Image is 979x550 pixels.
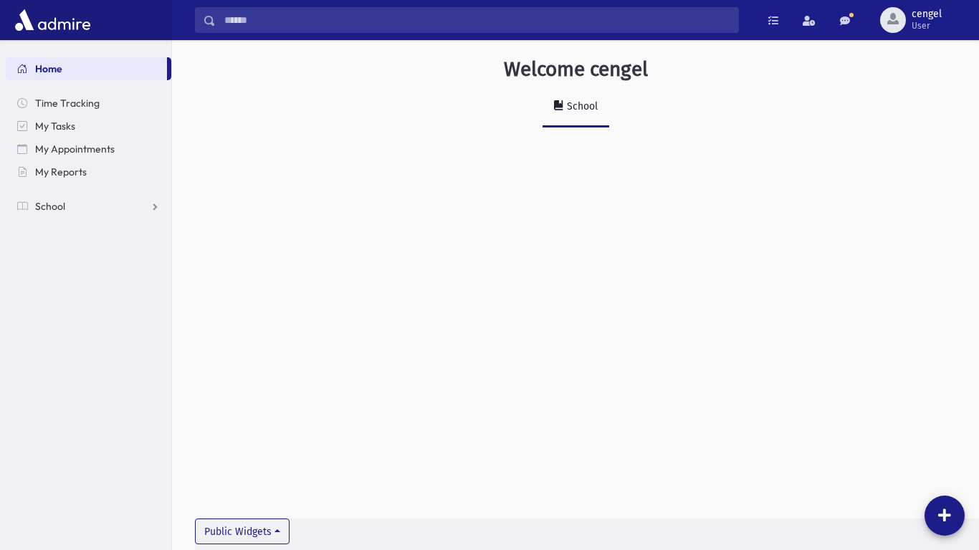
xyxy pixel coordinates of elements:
span: School [35,200,65,213]
a: My Appointments [6,137,171,160]
span: Home [35,62,62,75]
h3: Welcome cengel [504,57,648,82]
a: School [543,87,609,127]
img: AdmirePro [11,6,94,34]
a: Home [6,57,167,80]
span: My Appointments [35,143,115,155]
span: User [912,20,942,32]
span: My Tasks [35,120,75,132]
a: My Reports [6,160,171,183]
span: My Reports [35,165,87,178]
span: cengel [912,9,942,20]
a: Time Tracking [6,92,171,115]
div: School [564,100,598,112]
span: Time Tracking [35,97,100,110]
a: School [6,195,171,218]
a: My Tasks [6,115,171,137]
input: Search [216,7,738,33]
button: Public Widgets [195,518,290,544]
